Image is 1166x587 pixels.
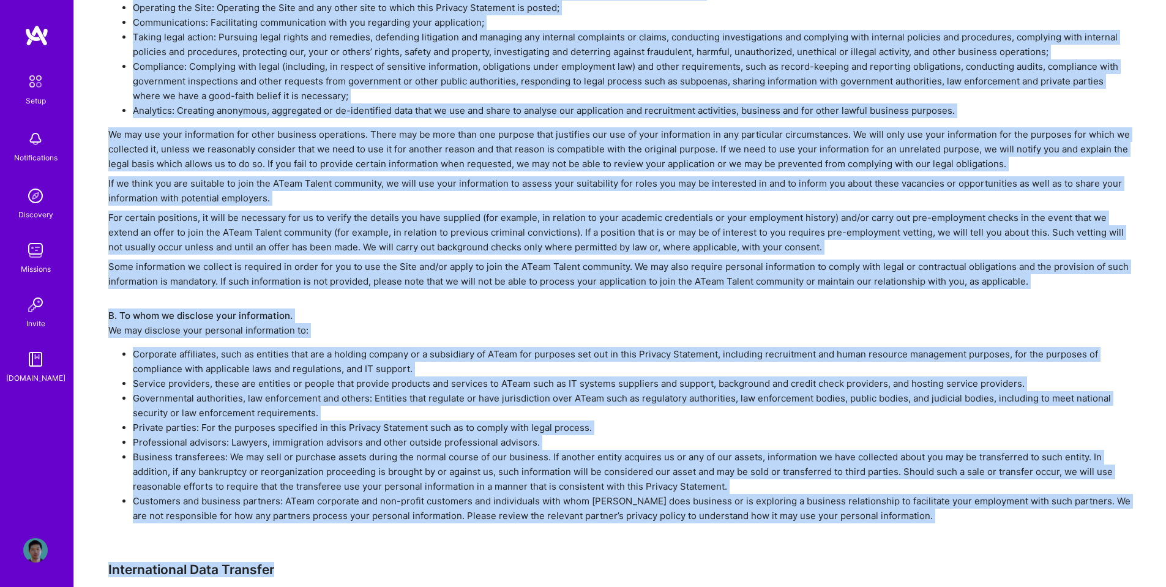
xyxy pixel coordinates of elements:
[133,30,1132,59] li: Taking legal action: Pursuing legal rights and remedies, defending litigation and managing any in...
[23,538,48,563] img: User Avatar
[133,421,1132,435] li: Private parties: For the purposes specified in this Privacy Statement such as to comply with lega...
[23,347,48,372] img: guide book
[21,263,51,275] div: Missions
[133,391,1132,421] li: Governmental authorities, law enforcement and others: Entities that regulate or have jurisdiction...
[14,151,58,164] div: Notifications
[133,103,1132,118] li: Analytics: Creating anonymous, aggregated or de-identified data that we use and share to analyse ...
[133,494,1132,523] li: Customers and business partners: ATeam corporate and non-profit customers and individuals with wh...
[133,376,1132,391] li: Service providers, these are entities or people that provide products and services to ATeam such ...
[23,293,48,317] img: Invite
[18,208,53,221] div: Discovery
[23,69,48,94] img: setup
[133,15,1132,30] li: Communications: Facilitating communication with you regarding your application;
[26,317,45,330] div: Invite
[133,1,1132,15] li: Operating the Site: Operating the Site and any other site to which this Privacy Statement is posted;
[26,94,46,107] div: Setup
[133,59,1132,103] li: Compliance: Complying with legal (including, in respect of sensitive information, obligations und...
[108,260,1132,289] div: Some information we collect is required in order for you to use the Site and/or apply to join the...
[108,211,1132,255] div: For certain positions, it will be necessary for us to verify the details you have supplied (for e...
[6,372,65,384] div: [DOMAIN_NAME]
[108,562,1132,577] h3: International Data Transfer
[23,127,48,151] img: bell
[133,435,1132,450] li: Professional advisors: Lawyers, immigration advisors and other outside professional advisors.
[24,24,49,47] img: logo
[108,308,1132,338] div: We may disclose your personal information to:
[108,127,1132,171] div: We may use your information for other business operations. There may be more than one purpose tha...
[20,538,51,563] a: User Avatar
[108,176,1132,206] div: If we think you are suitable to join the ATeam Talent community, we will use your information to ...
[23,184,48,208] img: discovery
[108,308,1132,323] div: B. To whom we disclose your information.
[23,238,48,263] img: teamwork
[133,347,1132,376] li: Corporate affiliates, such as entities that are a holding company or a subsidiary of ATeam for pu...
[133,450,1132,494] li: Business transferees: We may sell or purchase assets during the normal course of our business. If...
